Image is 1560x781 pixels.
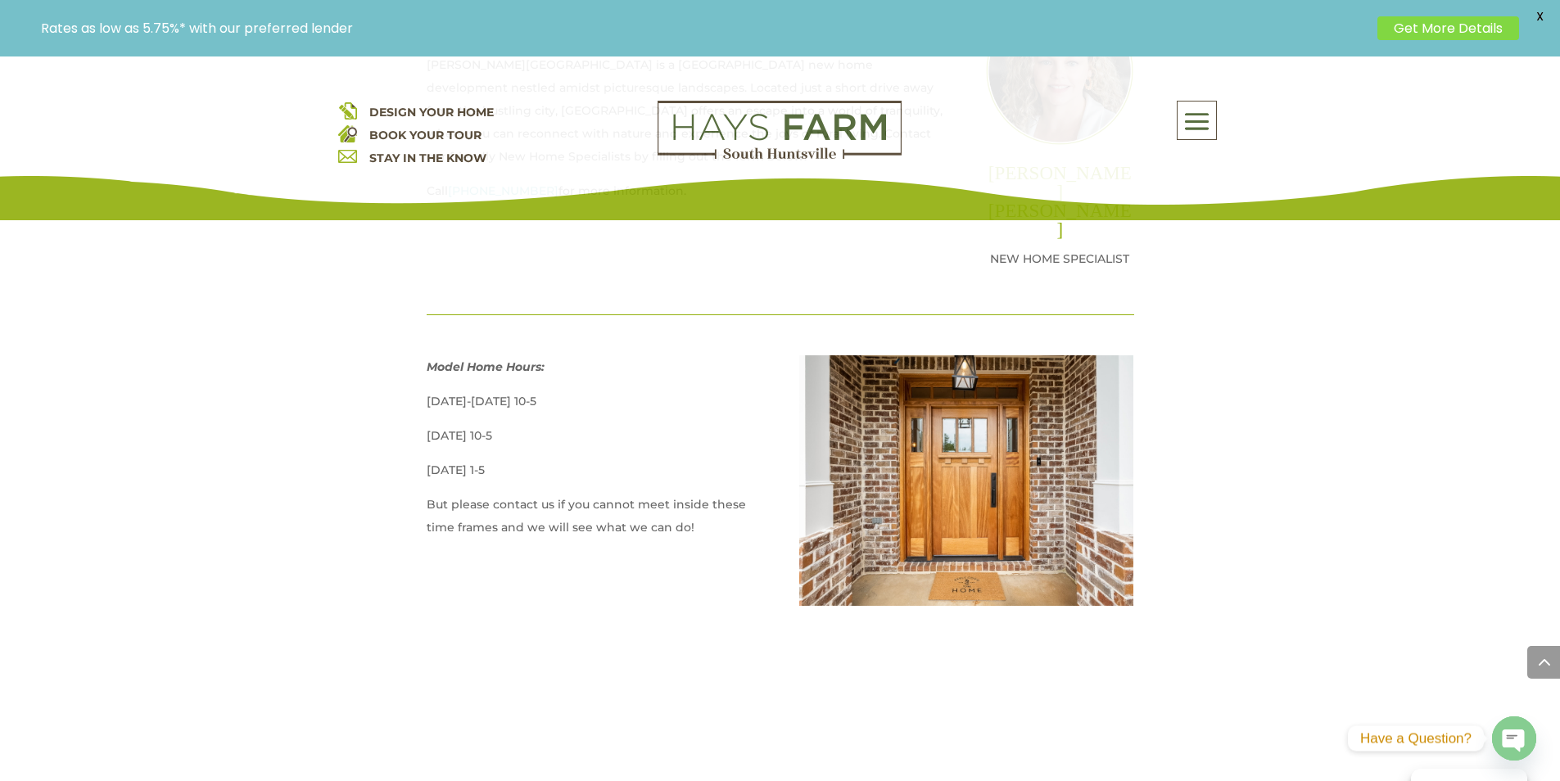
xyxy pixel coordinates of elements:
[986,247,1133,270] p: NEW HOME SPECIALIST
[1377,16,1519,40] a: Get More Details
[658,101,902,160] img: Logo
[369,151,486,165] a: STAY IN THE KNOW
[427,493,761,539] p: But please contact us if you cannot meet inside these time frames and we will see what we can do!
[799,355,1133,606] img: huntsville_new_home_30
[369,128,482,142] a: BOOK YOUR TOUR
[427,390,761,424] p: [DATE]-[DATE] 10-5
[658,148,902,163] a: hays farm homes huntsville development
[1527,4,1552,29] span: X
[427,458,761,493] p: [DATE] 1-5
[338,124,357,142] img: book your home tour
[427,359,545,374] strong: Model Home Hours:
[41,20,1369,36] p: Rates as low as 5.75%* with our preferred lender
[369,105,494,120] a: DESIGN YOUR HOME
[427,424,761,458] p: [DATE] 10-5
[338,101,357,120] img: design your home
